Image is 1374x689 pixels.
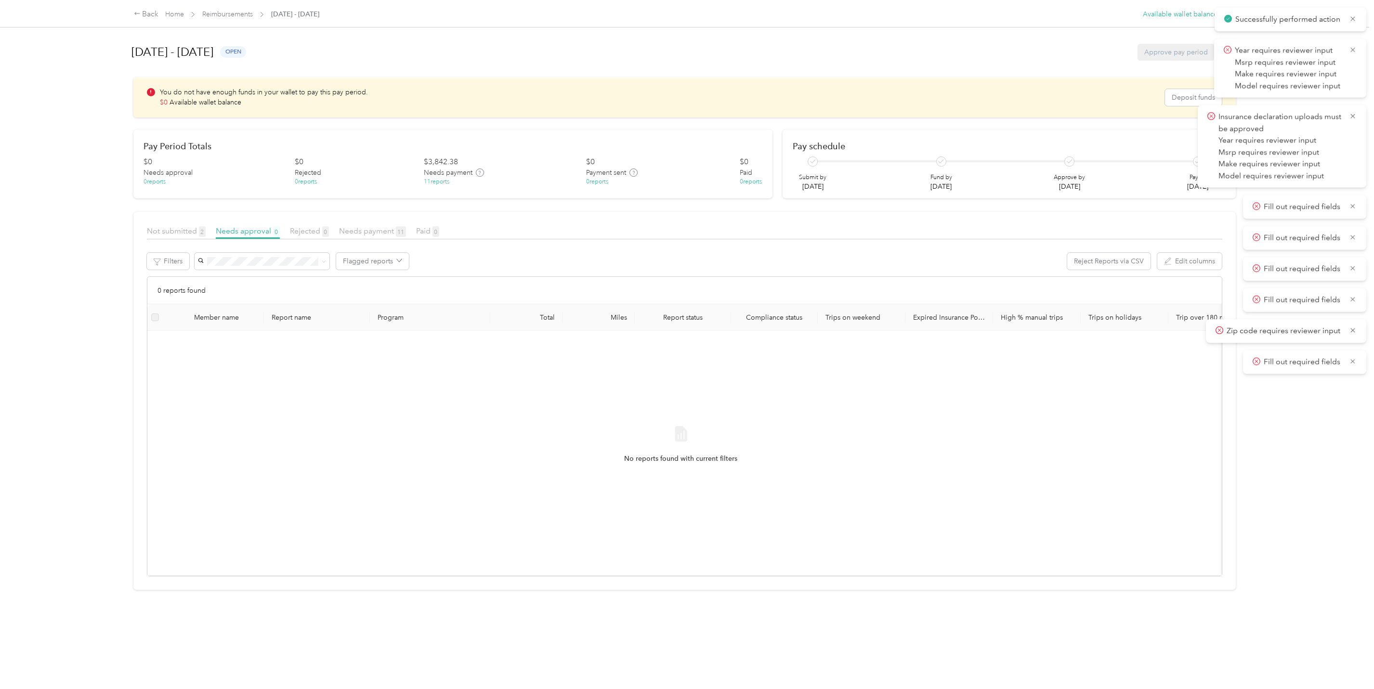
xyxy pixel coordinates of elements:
[1235,44,1342,91] p: Year requires reviewer input Msrp requires reviewer input Make requires reviewer input Model requ...
[1054,173,1085,182] p: Approve by
[1157,253,1222,270] button: Edit columns
[295,178,317,186] div: 0 reports
[220,46,246,57] span: open
[273,226,280,237] span: 0
[1054,182,1085,192] p: [DATE]
[144,156,152,168] div: $ 0
[295,156,303,168] div: $ 0
[271,9,319,19] span: [DATE] - [DATE]
[1264,201,1343,213] p: Fill out required fields
[1235,13,1342,26] p: Successfully performed action
[1320,635,1374,689] iframe: Everlance-gr Chat Button Frame
[739,313,810,322] span: Compliance status
[586,178,608,186] div: 0 reports
[740,178,762,186] div: 0 reports
[624,454,737,464] span: No reports found with current filters
[416,226,439,235] span: Paid
[264,304,370,331] th: Report name
[424,178,449,186] div: 11 reports
[160,87,368,97] p: You do not have enough funds in your wallet to pay this pay period.
[825,313,898,322] p: Trips on weekend
[793,141,1226,151] h2: Pay schedule
[1264,232,1343,244] p: Fill out required fields
[147,253,189,270] button: Filters
[570,313,627,322] div: Miles
[165,10,184,18] a: Home
[216,226,280,235] span: Needs approval
[336,253,409,270] button: Flagged reports
[144,168,193,178] span: Needs approval
[1264,356,1343,368] p: Fill out required fields
[134,9,159,20] div: Back
[1067,253,1151,270] button: Reject Reports via CSV
[930,173,952,182] p: Fund by
[1264,263,1343,275] p: Fill out required fields
[194,313,256,322] div: Member name
[144,141,762,151] h2: Pay Period Totals
[586,168,626,178] span: Payment sent
[1001,313,1073,322] p: High % manual trips
[147,226,206,235] span: Not submitted
[339,226,406,235] span: Needs payment
[170,98,241,106] span: Available wallet balance
[424,168,472,178] span: Needs payment
[295,168,321,178] span: Rejected
[1187,173,1208,182] p: Pay by
[1218,111,1342,182] p: Insurance declaration uploads must be approved Year requires reviewer input Msrp requires reviewe...
[147,277,1222,304] div: 0 reports found
[290,226,329,235] span: Rejected
[424,156,458,168] div: $ 3,842.38
[432,226,439,237] span: 0
[199,226,206,237] span: 2
[913,313,985,322] p: Expired Insurance Policy
[930,182,952,192] p: [DATE]
[1143,9,1217,19] button: Available wallet balance
[1165,89,1222,106] button: Deposit funds
[799,182,826,192] p: [DATE]
[642,313,723,322] span: Report status
[1227,325,1342,337] p: Zip code requires reviewer input
[1187,182,1208,192] p: [DATE]
[1176,313,1248,322] p: Trip over 180 miles
[498,313,555,322] div: Total
[740,156,748,168] div: $ 0
[396,226,406,237] span: 11
[799,173,826,182] p: Submit by
[322,226,329,237] span: 0
[370,304,490,331] th: Program
[740,168,752,178] span: Paid
[160,98,168,106] span: $ 0
[131,40,213,64] h1: [DATE] - [DATE]
[163,304,264,331] th: Member name
[1264,294,1343,306] p: Fill out required fields
[202,10,253,18] a: Reimbursements
[586,156,595,168] div: $ 0
[1088,313,1161,322] p: Trips on holidays
[144,178,166,186] div: 0 reports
